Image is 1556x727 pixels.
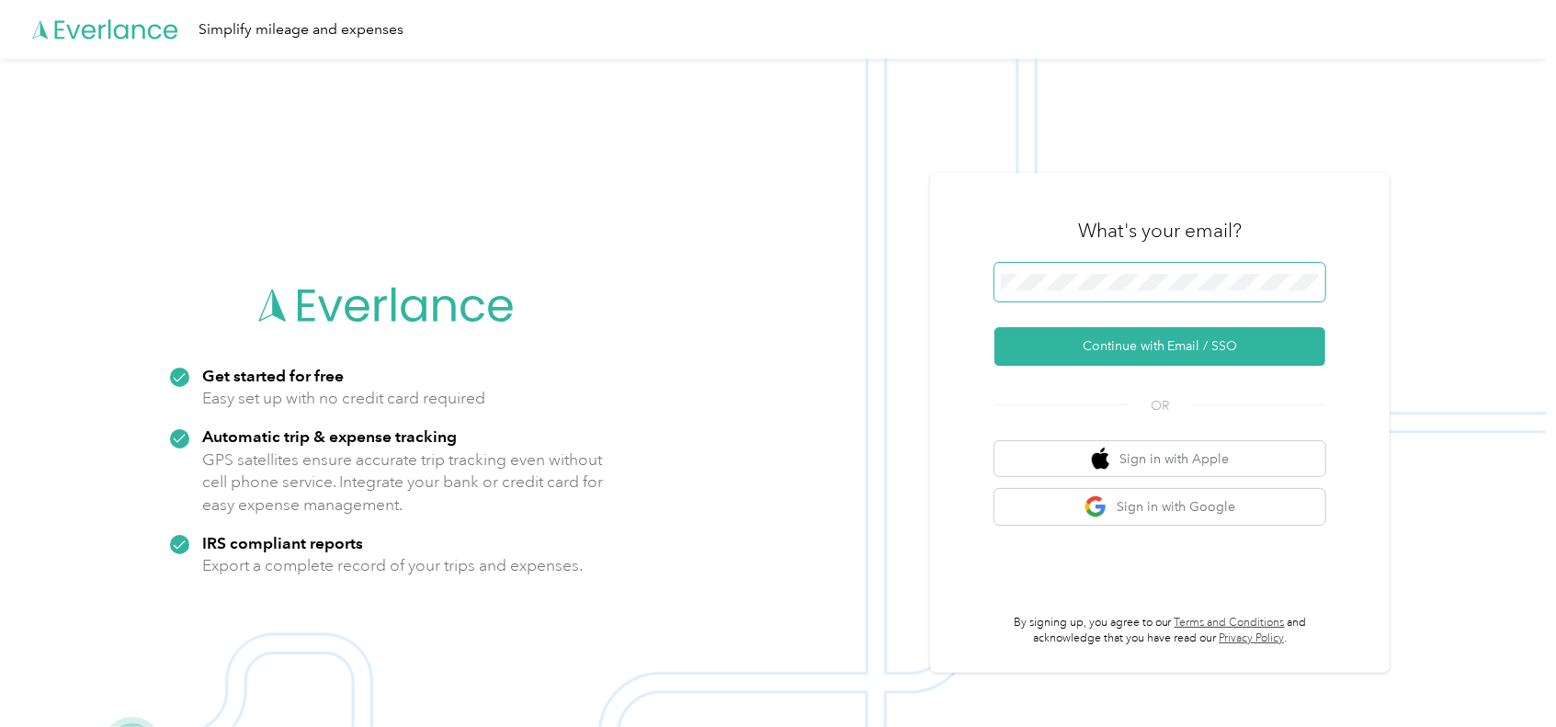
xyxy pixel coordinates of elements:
[202,426,457,446] strong: Automatic trip & expense tracking
[202,366,344,385] strong: Get started for free
[1128,396,1192,415] span: OR
[199,18,403,41] div: Simplify mileage and expenses
[994,489,1325,525] button: google logoSign in with Google
[202,449,604,517] p: GPS satellites ensure accurate trip tracking even without cell phone service. Integrate your bank...
[1219,631,1284,645] a: Privacy Policy
[994,615,1325,647] p: By signing up, you agree to our and acknowledge that you have read our .
[202,533,363,552] strong: IRS compliant reports
[1085,495,1107,518] img: google logo
[202,387,485,410] p: Easy set up with no credit card required
[994,327,1325,366] button: Continue with Email / SSO
[1175,616,1285,630] a: Terms and Conditions
[202,554,583,577] p: Export a complete record of your trips and expenses.
[1078,218,1242,244] h3: What's your email?
[994,441,1325,477] button: apple logoSign in with Apple
[1092,448,1110,471] img: apple logo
